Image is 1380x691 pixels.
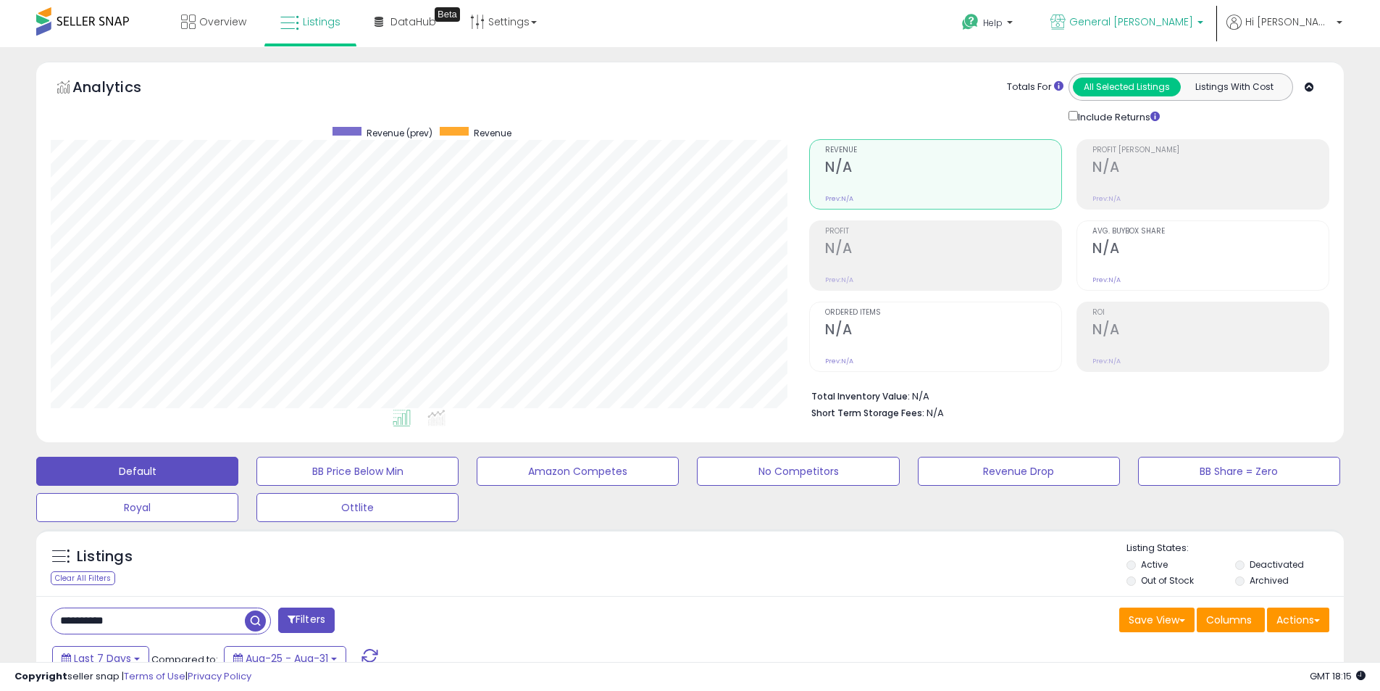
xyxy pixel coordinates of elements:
[390,15,436,29] span: DataHub
[256,493,459,522] button: Ottlite
[1092,309,1329,317] span: ROI
[1245,15,1332,29] span: Hi [PERSON_NAME]
[72,77,170,101] h5: Analytics
[1226,15,1342,47] a: Hi [PERSON_NAME]
[825,228,1061,236] span: Profit
[825,276,853,284] small: Prev: N/A
[1092,194,1121,203] small: Prev: N/A
[825,321,1061,341] h2: N/A
[224,646,346,671] button: Aug-25 - Aug-31
[52,646,149,671] button: Last 7 Days
[1092,146,1329,154] span: Profit [PERSON_NAME]
[1141,574,1194,587] label: Out of Stock
[77,547,133,567] h5: Listings
[1073,78,1181,96] button: All Selected Listings
[1092,276,1121,284] small: Prev: N/A
[1250,574,1289,587] label: Archived
[199,15,246,29] span: Overview
[303,15,340,29] span: Listings
[927,406,944,420] span: N/A
[1007,80,1063,94] div: Totals For
[825,194,853,203] small: Prev: N/A
[1092,240,1329,260] h2: N/A
[36,457,238,486] button: Default
[1069,15,1193,29] span: General [PERSON_NAME]
[367,127,432,139] span: Revenue (prev)
[188,669,251,683] a: Privacy Policy
[1141,558,1168,571] label: Active
[256,457,459,486] button: BB Price Below Min
[51,571,115,585] div: Clear All Filters
[950,2,1027,47] a: Help
[1310,669,1366,683] span: 2025-09-8 18:15 GMT
[124,669,185,683] a: Terms of Use
[825,146,1061,154] span: Revenue
[983,17,1003,29] span: Help
[961,13,979,31] i: Get Help
[811,386,1318,404] li: N/A
[1267,608,1329,632] button: Actions
[246,651,328,666] span: Aug-25 - Aug-31
[1092,228,1329,236] span: Avg. Buybox Share
[1197,608,1265,632] button: Columns
[825,240,1061,260] h2: N/A
[14,670,251,684] div: seller snap | |
[1092,321,1329,341] h2: N/A
[477,457,679,486] button: Amazon Competes
[278,608,335,633] button: Filters
[1092,159,1329,178] h2: N/A
[14,669,67,683] strong: Copyright
[1250,558,1304,571] label: Deactivated
[811,407,924,419] b: Short Term Storage Fees:
[697,457,899,486] button: No Competitors
[36,493,238,522] button: Royal
[825,357,853,365] small: Prev: N/A
[1058,108,1177,125] div: Include Returns
[1138,457,1340,486] button: BB Share = Zero
[825,309,1061,317] span: Ordered Items
[811,390,910,402] b: Total Inventory Value:
[1126,542,1344,555] p: Listing States:
[825,159,1061,178] h2: N/A
[1119,608,1195,632] button: Save View
[474,127,511,139] span: Revenue
[1180,78,1288,96] button: Listings With Cost
[74,651,131,666] span: Last 7 Days
[151,653,218,666] span: Compared to:
[1092,357,1121,365] small: Prev: N/A
[1206,613,1252,627] span: Columns
[435,7,460,22] div: Tooltip anchor
[918,457,1120,486] button: Revenue Drop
